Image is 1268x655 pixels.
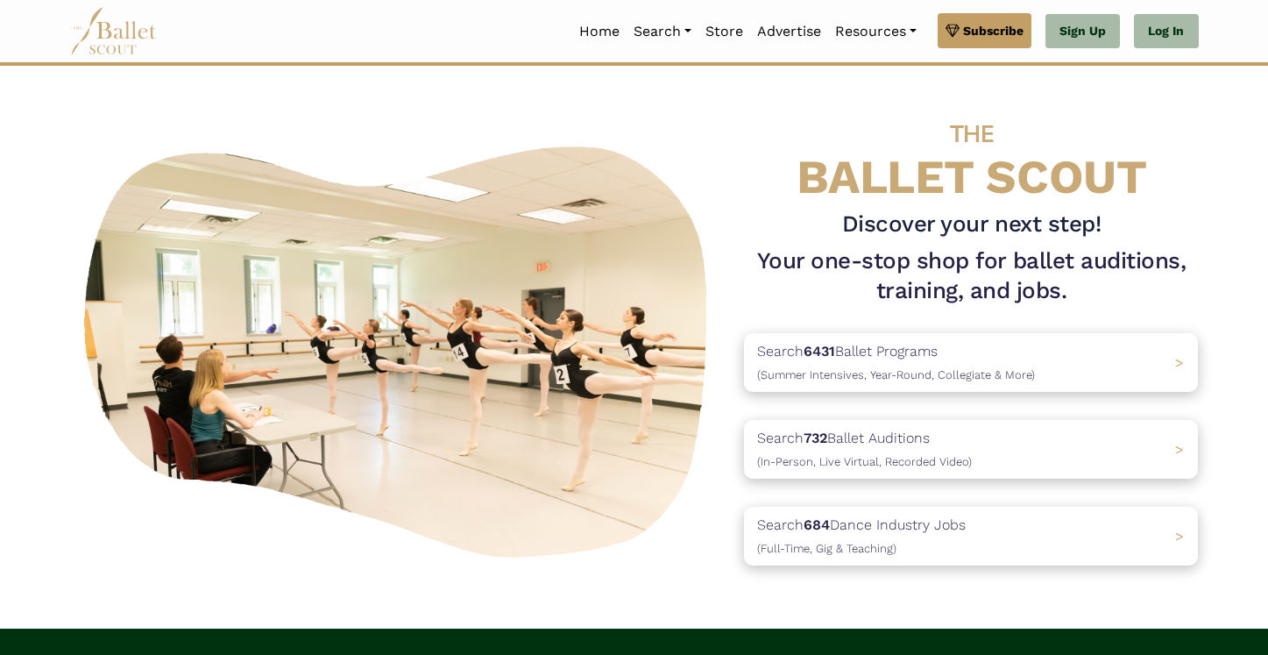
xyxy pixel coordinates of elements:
[698,13,750,50] a: Store
[804,430,827,446] b: 732
[804,516,830,533] b: 684
[1175,441,1184,458] span: >
[572,13,627,50] a: Home
[757,427,972,472] p: Search Ballet Auditions
[70,127,731,568] img: A group of ballerinas talking to each other in a ballet studio
[627,13,698,50] a: Search
[1045,14,1120,49] a: Sign Up
[946,21,960,40] img: gem.svg
[757,455,972,468] span: (In-Person, Live Virtual, Recorded Video)
[757,340,1035,385] p: Search Ballet Programs
[1134,14,1198,49] a: Log In
[828,13,924,50] a: Resources
[950,119,994,148] span: THE
[963,21,1024,40] span: Subscribe
[744,333,1198,392] a: Search6431Ballet Programs(Summer Intensives, Year-Round, Collegiate & More)>
[757,542,896,555] span: (Full-Time, Gig & Teaching)
[744,420,1198,479] a: Search732Ballet Auditions(In-Person, Live Virtual, Recorded Video) >
[938,13,1031,48] a: Subscribe
[1175,354,1184,371] span: >
[744,210,1198,239] h3: Discover your next step!
[757,368,1035,381] span: (Summer Intensives, Year-Round, Collegiate & More)
[744,246,1198,306] h1: Your one-stop shop for ballet auditions, training, and jobs.
[750,13,828,50] a: Advertise
[744,507,1198,566] a: Search684Dance Industry Jobs(Full-Time, Gig & Teaching) >
[757,514,966,559] p: Search Dance Industry Jobs
[804,343,835,360] b: 6431
[744,101,1198,203] h4: BALLET SCOUT
[1175,528,1184,545] span: >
